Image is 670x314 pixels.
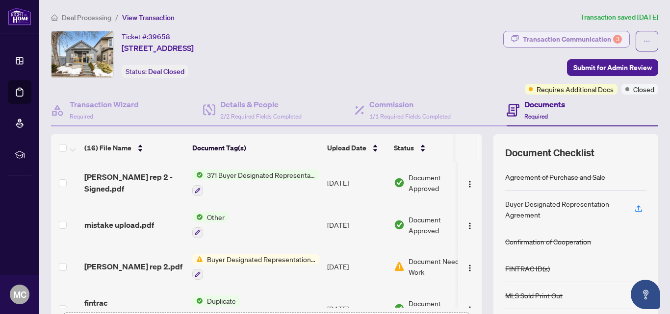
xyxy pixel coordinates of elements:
td: [DATE] [323,162,390,204]
span: 371 Buyer Designated Representation Agreement - Authority for Purchase or Lease [203,169,319,180]
button: Open asap [631,280,660,309]
div: Ticket #: [122,31,170,42]
span: [PERSON_NAME] rep 2 - Signed.pdf [84,171,184,194]
img: Logo [466,222,474,230]
img: IMG-E12004073_1.jpg [52,31,113,77]
img: Status Icon [192,169,203,180]
img: Status Icon [192,254,203,265]
span: 39658 [148,32,170,41]
span: Status [394,143,414,153]
img: logo [8,7,31,25]
div: 3 [613,35,622,44]
img: Logo [466,180,474,188]
div: FINTRAC ID(s) [505,263,550,274]
span: Buyer Designated Representation Agreement [203,254,319,265]
li: / [115,12,118,23]
img: Document Status [394,303,405,314]
img: Logo [466,264,474,272]
span: [PERSON_NAME] rep 2.pdf [84,261,182,272]
button: Status IconBuyer Designated Representation Agreement [192,254,319,280]
div: Confirmation of Cooperation [505,236,591,247]
h4: Documents [524,98,565,110]
span: home [51,14,58,21]
h4: Details & People [220,98,302,110]
span: Duplicate [203,295,240,306]
img: Status Icon [192,295,203,306]
span: 1/1 Required Fields Completed [369,113,451,120]
div: Buyer Designated Representation Agreement [505,198,623,220]
img: Document Status [394,177,405,188]
img: Document Status [394,219,405,230]
div: Status: [122,65,188,78]
h4: Transaction Wizard [70,98,139,110]
article: Transaction saved [DATE] [580,12,658,23]
div: MLS Sold Print Out [505,290,563,301]
div: Transaction Communication [523,31,622,47]
span: Document Checklist [505,146,594,160]
span: Requires Additional Docs [537,84,614,95]
div: Agreement of Purchase and Sale [505,171,605,182]
th: Document Tag(s) [188,134,323,162]
span: (16) File Name [84,143,131,153]
h4: Commission [369,98,451,110]
span: View Transaction [122,13,175,22]
span: MC [13,288,26,301]
span: Required [70,113,93,120]
img: Logo [466,306,474,314]
span: Upload Date [327,143,366,153]
button: Logo [462,259,478,274]
button: Logo [462,175,478,191]
span: Document Approved [409,172,469,193]
span: 2/2 Required Fields Completed [220,113,302,120]
span: Closed [633,84,654,95]
span: Deal Processing [62,13,111,22]
button: Transaction Communication3 [503,31,630,48]
button: Status Icon371 Buyer Designated Representation Agreement - Authority for Purchase or Lease [192,169,319,196]
button: Status IconOther [192,212,229,238]
span: Deal Closed [148,67,184,76]
button: Submit for Admin Review [567,59,658,76]
th: (16) File Name [80,134,188,162]
span: mistake upload.pdf [84,219,154,231]
img: Document Status [394,261,405,272]
td: [DATE] [323,204,390,246]
span: ellipsis [644,38,650,45]
th: Upload Date [323,134,390,162]
button: Logo [462,217,478,233]
span: Submit for Admin Review [573,60,652,75]
span: Other [203,212,229,222]
span: Document Approved [409,214,469,236]
span: Document Needs Work [409,256,469,277]
th: Status [390,134,473,162]
img: Status Icon [192,212,203,222]
td: [DATE] [323,246,390,288]
span: [STREET_ADDRESS] [122,42,194,54]
span: Required [524,113,548,120]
